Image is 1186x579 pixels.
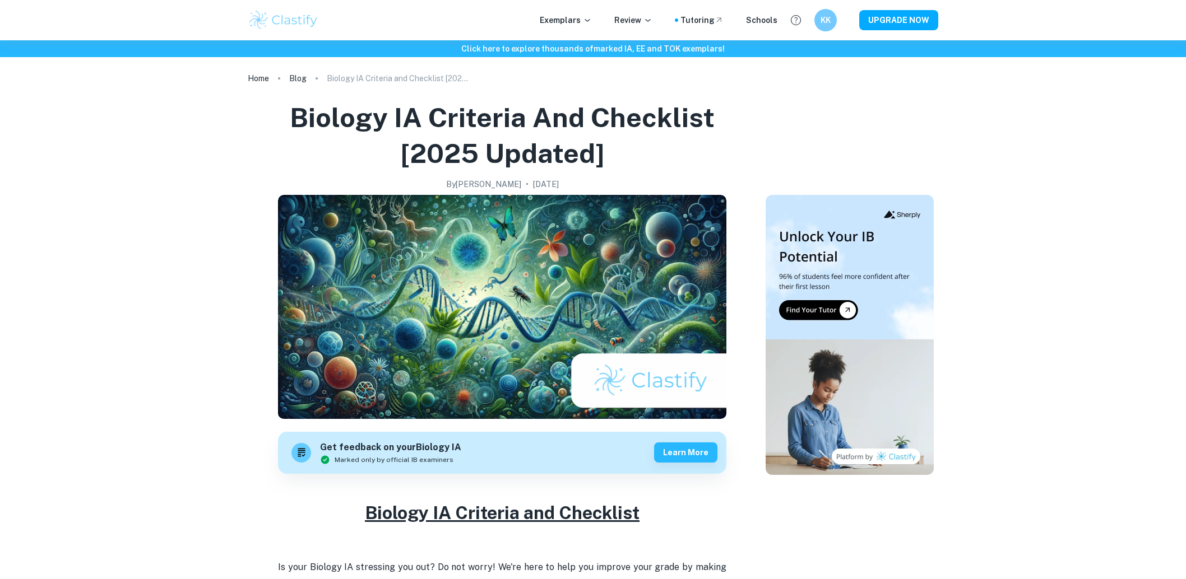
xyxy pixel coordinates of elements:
h6: Get feedback on your Biology IA [320,441,461,455]
p: Exemplars [540,14,592,26]
button: Help and Feedback [786,11,805,30]
a: Get feedback on yourBiology IAMarked only by official IB examinersLearn more [278,432,726,474]
button: Learn more [654,442,717,463]
h2: [DATE] [533,178,559,190]
u: Biology IA Criteria and Checklist [365,502,640,523]
img: Thumbnail [766,195,934,475]
button: UPGRADE NOW [859,10,938,30]
span: Marked only by official IB examiners [335,455,453,465]
a: Home [248,71,269,86]
h2: By [PERSON_NAME] [446,178,521,190]
button: KK [814,9,837,31]
p: • [526,178,529,190]
h6: Click here to explore thousands of marked IA, EE and TOK exemplars ! [2,43,1184,55]
a: Tutoring [680,14,724,26]
p: Review [614,14,652,26]
p: Biology IA Criteria and Checklist [2025 updated] [327,72,472,85]
a: Schools [746,14,777,26]
img: Biology IA Criteria and Checklist [2025 updated] cover image [278,195,726,419]
a: Blog [289,71,307,86]
h6: KK [819,14,832,26]
img: Clastify logo [248,9,319,31]
h1: Biology IA Criteria and Checklist [2025 updated] [252,100,752,171]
